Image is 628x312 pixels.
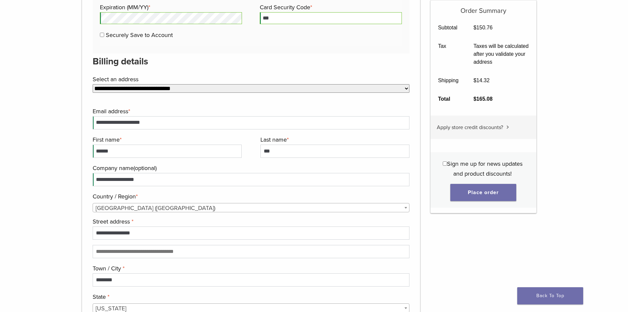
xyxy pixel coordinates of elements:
[106,31,173,39] label: Securely Save to Account
[93,53,410,69] h3: Billing details
[93,163,408,173] label: Company name
[473,96,476,102] span: $
[473,78,490,83] bdi: 14.32
[431,90,466,108] th: Total
[260,135,408,145] label: Last name
[431,71,466,90] th: Shipping
[93,74,408,84] label: Select an address
[260,2,400,12] label: Card Security Code
[431,18,466,37] th: Subtotal
[93,292,408,302] label: State
[517,287,583,304] a: Back To Top
[134,164,157,172] span: (optional)
[93,135,240,145] label: First name
[473,25,493,30] bdi: 150.76
[473,78,476,83] span: $
[437,124,503,131] span: Apply store credit discounts?
[93,203,409,213] span: United States (US)
[93,263,408,273] label: Town / City
[473,25,476,30] span: $
[93,217,408,226] label: Street address
[93,106,408,116] label: Email address
[93,191,408,201] label: Country / Region
[506,125,509,129] img: caret.svg
[466,37,536,71] td: Taxes will be calculated after you validate your address
[100,2,240,12] label: Expiration (MM/YY)
[473,96,493,102] bdi: 165.08
[431,37,466,71] th: Tax
[450,184,516,201] button: Place order
[447,160,523,177] span: Sign me up for news updates and product discounts!
[431,0,536,15] h5: Order Summary
[93,203,410,212] span: Country / Region
[443,161,447,166] input: Sign me up for news updates and product discounts!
